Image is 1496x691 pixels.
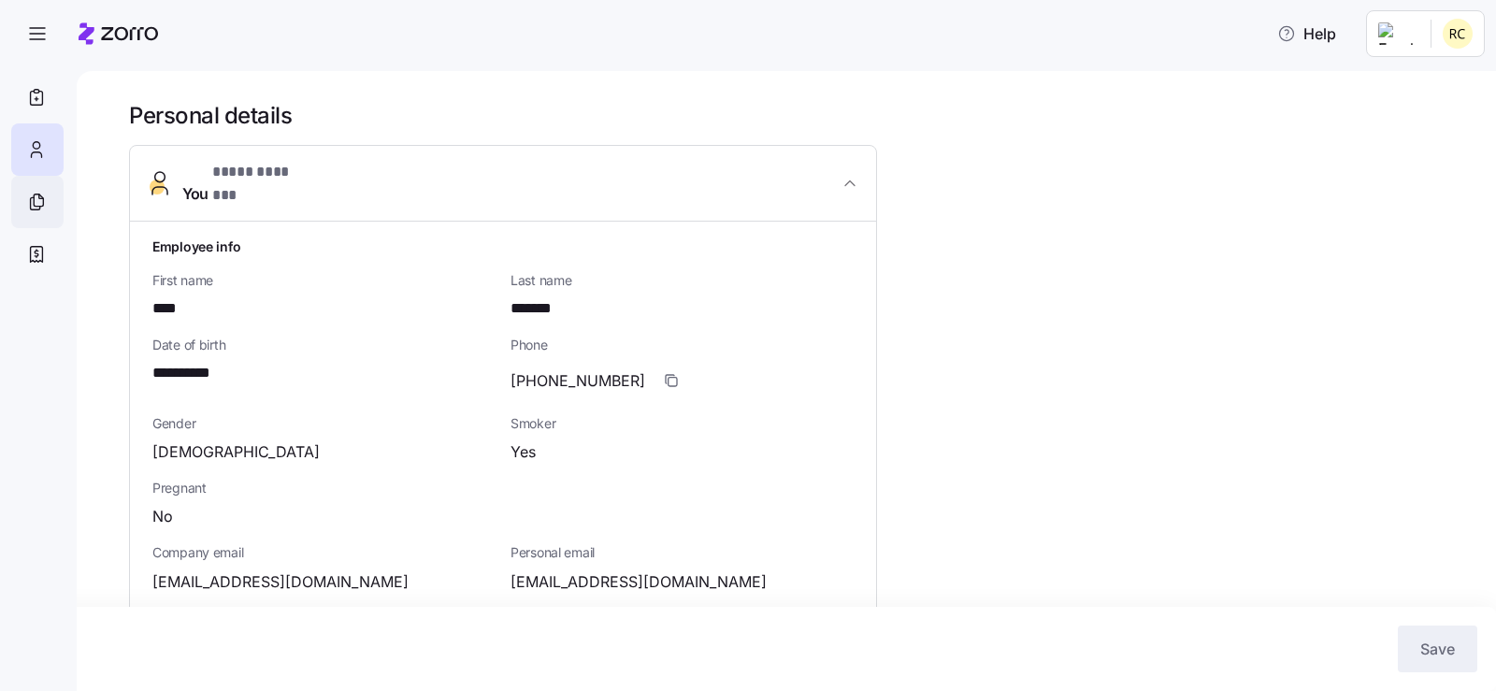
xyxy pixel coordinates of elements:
[511,543,854,562] span: Personal email
[1420,638,1455,660] span: Save
[511,369,645,393] span: [PHONE_NUMBER]
[152,237,854,256] h1: Employee info
[152,543,496,562] span: Company email
[1398,626,1477,672] button: Save
[152,479,854,497] span: Pregnant
[129,101,1470,130] h1: Personal details
[511,271,854,290] span: Last name
[152,570,409,594] span: [EMAIL_ADDRESS][DOMAIN_NAME]
[1277,22,1336,45] span: Help
[511,570,767,594] span: [EMAIL_ADDRESS][DOMAIN_NAME]
[182,161,315,206] span: You
[152,414,496,433] span: Gender
[1443,19,1473,49] img: 0ef752f921049cccfb5faeab3ccff923
[511,440,536,464] span: Yes
[152,271,496,290] span: First name
[511,336,854,354] span: Phone
[152,440,320,464] span: [DEMOGRAPHIC_DATA]
[1378,22,1416,45] img: Employer logo
[511,414,854,433] span: Smoker
[1262,15,1351,52] button: Help
[152,505,173,528] span: No
[152,336,496,354] span: Date of birth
